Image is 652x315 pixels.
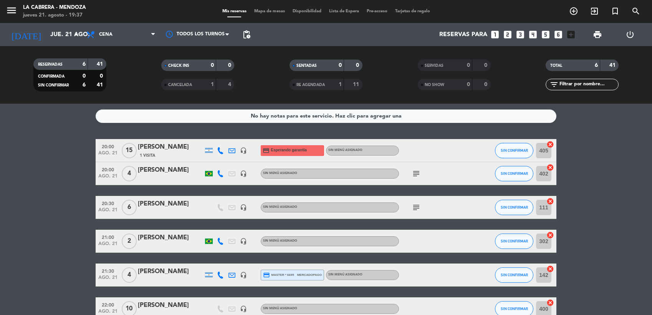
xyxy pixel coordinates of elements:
strong: 4 [228,82,233,87]
strong: 1 [339,82,342,87]
strong: 0 [100,73,104,79]
span: CANCELADA [168,83,192,87]
strong: 6 [83,82,86,88]
span: CONFIRMADA [38,75,65,78]
input: Filtrar por nombre... [559,80,618,89]
strong: 0 [484,63,489,68]
span: Pre-acceso [363,9,391,13]
strong: 0 [356,63,361,68]
div: [PERSON_NAME] [138,199,203,209]
strong: 6 [83,61,86,67]
strong: 0 [467,82,470,87]
span: 15 [122,143,137,158]
span: 20:00 [98,142,117,151]
strong: 0 [83,73,86,79]
button: SIN CONFIRMAR [495,143,533,158]
span: SIN CONFIRMAR [501,273,528,277]
span: Tarjetas de regalo [391,9,434,13]
strong: 0 [484,82,489,87]
span: TOTAL [550,64,562,68]
i: menu [6,5,17,16]
strong: 41 [609,63,617,68]
span: Mapa de mesas [250,9,289,13]
span: 4 [122,166,137,181]
div: LA CABRERA - MENDOZA [23,4,86,12]
span: 22:00 [98,300,117,309]
i: headset_mic [240,305,247,312]
strong: 0 [211,63,214,68]
div: [PERSON_NAME] [138,267,203,277]
i: exit_to_app [590,7,599,16]
span: SIN CONFIRMAR [501,239,528,243]
span: SERVIDAS [425,64,443,68]
i: headset_mic [240,170,247,177]
div: [PERSON_NAME] [138,233,203,243]
span: 20:00 [98,165,117,174]
i: headset_mic [240,238,247,245]
i: [DATE] [6,26,46,43]
i: filter_list [549,80,559,89]
span: 2 [122,234,137,249]
strong: 41 [97,61,104,67]
span: ago. 21 [98,275,117,284]
i: looks_3 [515,30,525,40]
strong: 11 [353,82,361,87]
div: [PERSON_NAME] [138,165,203,175]
span: NO SHOW [425,83,444,87]
i: headset_mic [240,272,247,279]
i: credit_card [263,147,270,154]
i: power_settings_new [626,30,635,39]
div: No hay notas para este servicio. Haz clic para agregar una [251,112,402,121]
div: jueves 21. agosto - 19:37 [23,12,86,19]
i: looks_4 [528,30,538,40]
strong: 0 [467,63,470,68]
span: Sin menú asignado [263,172,297,175]
i: cancel [546,164,554,171]
span: Mis reservas [218,9,250,13]
div: [PERSON_NAME] [138,300,203,310]
span: Lista de Espera [325,9,363,13]
span: SIN CONFIRMAR [501,205,528,209]
i: add_box [566,30,576,40]
div: [PERSON_NAME] [138,142,203,152]
span: Sin menú asignado [263,206,297,209]
span: Reservas para [439,31,487,38]
i: cancel [546,141,554,148]
span: ago. 21 [98,207,117,216]
button: SIN CONFIRMAR [495,200,533,215]
i: arrow_drop_down [71,30,81,39]
i: credit_card [263,272,270,279]
span: RE AGENDADA [296,83,325,87]
span: RESERVADAS [38,63,63,66]
strong: 0 [339,63,342,68]
span: master * 6695 [263,272,294,279]
button: SIN CONFIRMAR [495,234,533,249]
span: 20:30 [98,199,117,207]
button: menu [6,5,17,19]
strong: 41 [97,82,104,88]
i: add_circle_outline [569,7,578,16]
i: cancel [546,265,554,273]
span: SENTADAS [296,64,317,68]
span: 21:30 [98,266,117,275]
i: search [631,7,640,16]
span: SIN CONFIRMAR [38,83,69,87]
span: Sin menú asignado [263,307,297,310]
span: 1 Visita [140,153,155,159]
span: ago. 21 [98,151,117,159]
span: 21:00 [98,232,117,241]
strong: 6 [595,63,598,68]
span: mercadopago [297,272,322,277]
strong: 0 [228,63,233,68]
i: cancel [546,231,554,239]
div: LOG OUT [614,23,647,46]
i: looks_5 [541,30,551,40]
span: Esperando garantía [271,147,307,153]
i: subject [412,203,421,212]
span: SIN CONFIRMAR [501,148,528,153]
i: looks_two [503,30,513,40]
span: pending_actions [242,30,251,39]
span: 6 [122,200,137,215]
span: 4 [122,267,137,283]
i: cancel [546,299,554,307]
